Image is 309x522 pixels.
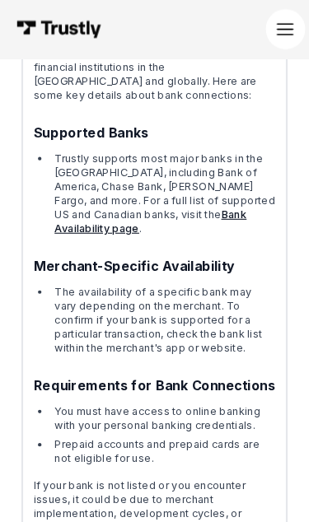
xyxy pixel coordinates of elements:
[44,180,226,206] a: Bank Availability page
[25,341,253,357] strong: Requirements for Bank Connections
[25,436,253,502] p: If your bank is not listed or you encounter issues, it could be due to merchant implementation, d...
[25,102,133,118] strong: Supported Banks
[41,366,254,393] li: You must have access to online banking with your personal banking credentials.
[41,398,254,424] li: Prepaid accounts and prepaid cards are not eligible for use.
[24,20,105,37] img: Trustly Logo
[41,128,254,207] li: Trustly supports most major banks in the [GEOGRAPHIC_DATA], including Bank of America, Chase Bank...
[25,28,253,81] p: Trustly works with a wide range of banks and financial institutions in the [GEOGRAPHIC_DATA] and ...
[25,228,214,244] strong: Merchant-Specific Availability
[41,254,254,319] li: The availability of a specific bank may vary depending on the merchant. To confirm if your bank i...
